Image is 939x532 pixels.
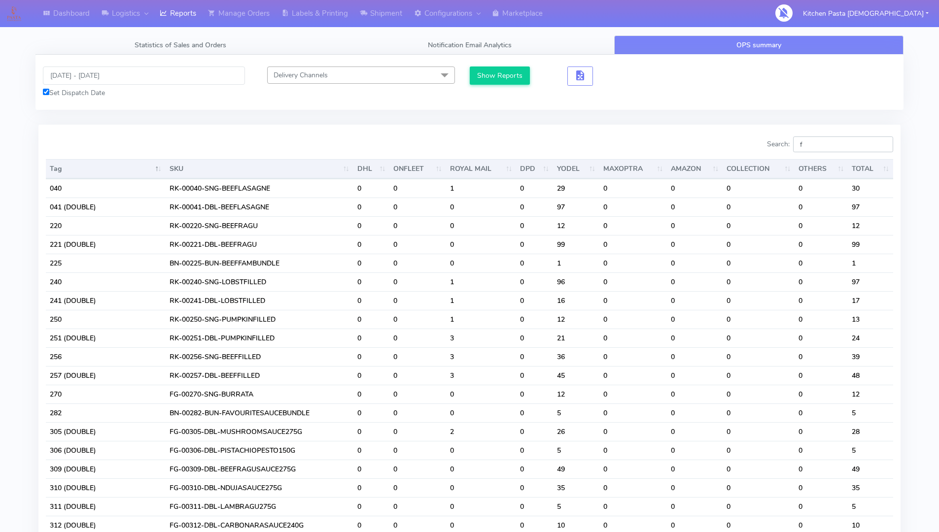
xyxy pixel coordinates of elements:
[723,478,795,497] td: 0
[353,272,390,291] td: 0
[795,179,848,198] td: 0
[848,329,893,347] td: 24
[516,441,553,460] td: 0
[446,272,516,291] td: 1
[667,403,723,422] td: 0
[446,385,516,403] td: 0
[516,310,553,329] td: 0
[795,422,848,441] td: 0
[599,385,667,403] td: 0
[667,385,723,403] td: 0
[389,329,446,347] td: 0
[389,478,446,497] td: 0
[723,179,795,198] td: 0
[46,291,166,310] td: 241 (DOUBLE)
[599,347,667,366] td: 0
[166,272,353,291] td: RK-00240-SNG-LOBSTFILLED
[848,310,893,329] td: 13
[723,441,795,460] td: 0
[599,366,667,385] td: 0
[166,497,353,516] td: FG-00311-DBL-LAMBRAGU275G
[795,403,848,422] td: 0
[446,347,516,366] td: 3
[446,235,516,254] td: 0
[667,291,723,310] td: 0
[446,478,516,497] td: 0
[46,159,166,179] th: Tag: activate to sort column descending
[166,198,353,216] td: RK-00041-DBL-BEEFLASAGNE
[389,179,446,198] td: 0
[46,198,166,216] td: 041 (DOUBLE)
[553,403,599,422] td: 5
[389,216,446,235] td: 0
[553,254,599,272] td: 1
[795,385,848,403] td: 0
[553,198,599,216] td: 97
[446,366,516,385] td: 3
[46,366,166,385] td: 257 (DOUBLE)
[46,216,166,235] td: 220
[599,179,667,198] td: 0
[516,422,553,441] td: 0
[470,66,530,85] button: Show Reports
[599,497,667,516] td: 0
[353,497,390,516] td: 0
[166,179,353,198] td: RK-00040-SNG-BEEFLASAGNE
[516,497,553,516] td: 0
[389,310,446,329] td: 0
[389,403,446,422] td: 0
[353,403,390,422] td: 0
[516,198,553,216] td: 0
[667,441,723,460] td: 0
[389,366,446,385] td: 0
[46,329,166,347] td: 251 (DOUBLE)
[795,460,848,478] td: 0
[446,329,516,347] td: 3
[667,272,723,291] td: 0
[667,460,723,478] td: 0
[553,478,599,497] td: 35
[553,347,599,366] td: 36
[795,441,848,460] td: 0
[353,329,390,347] td: 0
[795,478,848,497] td: 0
[667,497,723,516] td: 0
[795,235,848,254] td: 0
[166,385,353,403] td: FG-00270-SNG-BURRATA
[166,254,353,272] td: BN-00225-BUN-BEEFFAMBUNDLE
[599,254,667,272] td: 0
[46,179,166,198] td: 040
[667,366,723,385] td: 0
[795,254,848,272] td: 0
[599,272,667,291] td: 0
[166,291,353,310] td: RK-00241-DBL-LOBSTFILLED
[446,422,516,441] td: 2
[848,254,893,272] td: 1
[516,272,553,291] td: 0
[353,216,390,235] td: 0
[446,291,516,310] td: 1
[46,441,166,460] td: 306 (DOUBLE)
[35,35,904,55] ul: Tabs
[274,70,328,80] span: Delivery Channels
[553,329,599,347] td: 21
[795,366,848,385] td: 0
[723,460,795,478] td: 0
[46,347,166,366] td: 256
[553,272,599,291] td: 96
[553,366,599,385] td: 45
[667,347,723,366] td: 0
[353,347,390,366] td: 0
[46,403,166,422] td: 282
[516,254,553,272] td: 0
[848,478,893,497] td: 35
[166,216,353,235] td: RK-00220-SNG-BEEFRAGU
[796,3,936,24] button: Kitchen Pasta [DEMOGRAPHIC_DATA]
[667,198,723,216] td: 0
[795,198,848,216] td: 0
[46,478,166,497] td: 310 (DOUBLE)
[516,235,553,254] td: 0
[723,310,795,329] td: 0
[166,329,353,347] td: RK-00251-DBL-PUMPKINFILLED
[516,179,553,198] td: 0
